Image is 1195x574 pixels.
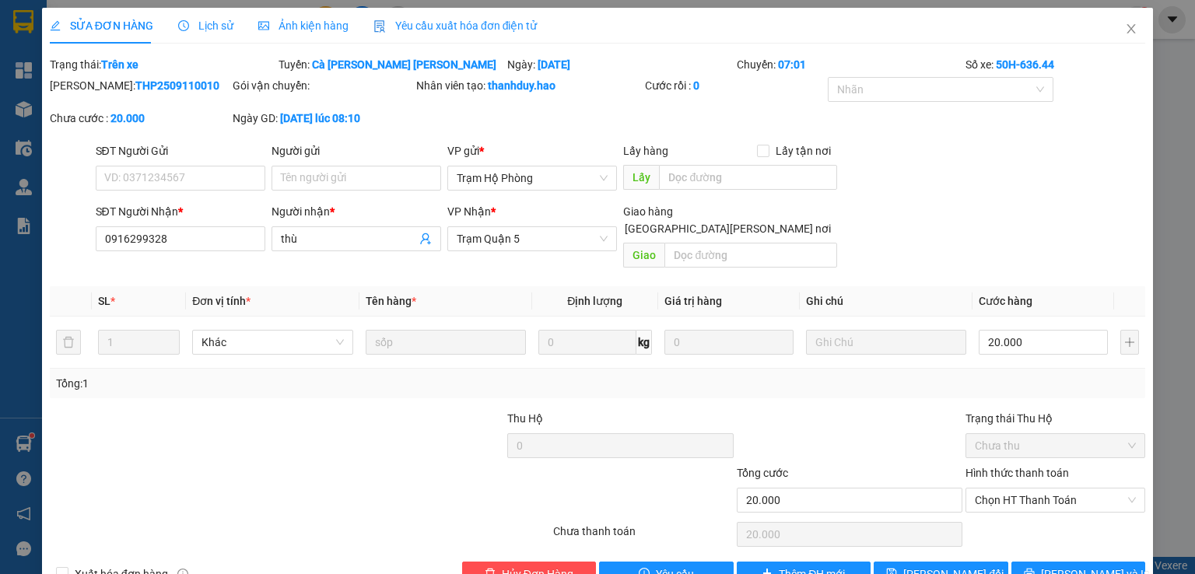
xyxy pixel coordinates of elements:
span: SL [98,295,110,307]
button: delete [56,330,81,355]
span: picture [258,20,269,31]
label: Hình thức thanh toán [965,467,1069,479]
div: Chưa thanh toán [552,523,734,550]
div: Nhân viên tạo: [416,77,642,94]
span: Cước hàng [979,295,1032,307]
div: Trạng thái: [48,56,277,73]
span: Lấy tận nơi [769,142,837,159]
b: [DATE] [538,58,570,71]
span: Lấy hàng [623,145,668,157]
span: SỬA ĐƠN HÀNG [50,19,153,32]
span: Thu Hộ [507,412,543,425]
span: Trạm Quận 5 [457,227,608,250]
div: Chưa cước : [50,110,230,127]
div: SĐT Người Gửi [96,142,265,159]
div: Ngày: [506,56,734,73]
span: Chưa thu [975,434,1136,457]
b: 20.000 [110,112,145,124]
span: Yêu cầu xuất hóa đơn điện tử [373,19,538,32]
span: Lấy [623,165,659,190]
div: Người nhận [272,203,441,220]
div: Trạng thái Thu Hộ [965,410,1145,427]
span: user-add [419,233,432,245]
span: Tên hàng [366,295,416,307]
b: THP2509110010 [135,79,219,92]
span: [GEOGRAPHIC_DATA][PERSON_NAME] nơi [619,220,837,237]
div: VP gửi [447,142,617,159]
button: plus [1120,330,1139,355]
span: Đơn vị tính [192,295,251,307]
span: Giá trị hàng [664,295,722,307]
div: Chuyến: [735,56,964,73]
input: 0 [664,330,794,355]
span: Tổng cước [737,467,788,479]
b: 50H-636.44 [996,58,1054,71]
span: edit [50,20,61,31]
div: Tổng: 1 [56,375,462,392]
span: Giao hàng [623,205,673,218]
div: [PERSON_NAME]: [50,77,230,94]
div: SĐT Người Nhận [96,203,265,220]
div: Người gửi [272,142,441,159]
b: thanhduy.hao [488,79,555,92]
span: Khác [202,331,343,354]
span: VP Nhận [447,205,491,218]
span: Giao [623,243,664,268]
div: Cước rồi : [645,77,825,94]
input: Dọc đường [664,243,837,268]
div: Tuyến: [277,56,506,73]
span: Định lượng [567,295,622,307]
b: 07:01 [778,58,806,71]
span: Trạm Hộ Phòng [457,166,608,190]
span: Ảnh kiện hàng [258,19,349,32]
div: Ngày GD: [233,110,412,127]
span: Lịch sử [178,19,233,32]
b: Cà [PERSON_NAME] [PERSON_NAME] [312,58,496,71]
b: 0 [693,79,699,92]
span: close [1125,23,1137,35]
span: kg [636,330,652,355]
input: Ghi Chú [806,330,966,355]
input: Dọc đường [659,165,837,190]
div: Gói vận chuyển: [233,77,412,94]
img: icon [373,20,386,33]
span: Chọn HT Thanh Toán [975,488,1136,512]
b: Trên xe [101,58,138,71]
input: VD: Bàn, Ghế [366,330,526,355]
button: Close [1109,8,1153,51]
span: clock-circle [178,20,189,31]
div: Số xe: [964,56,1147,73]
th: Ghi chú [800,286,972,317]
b: [DATE] lúc 08:10 [280,112,360,124]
